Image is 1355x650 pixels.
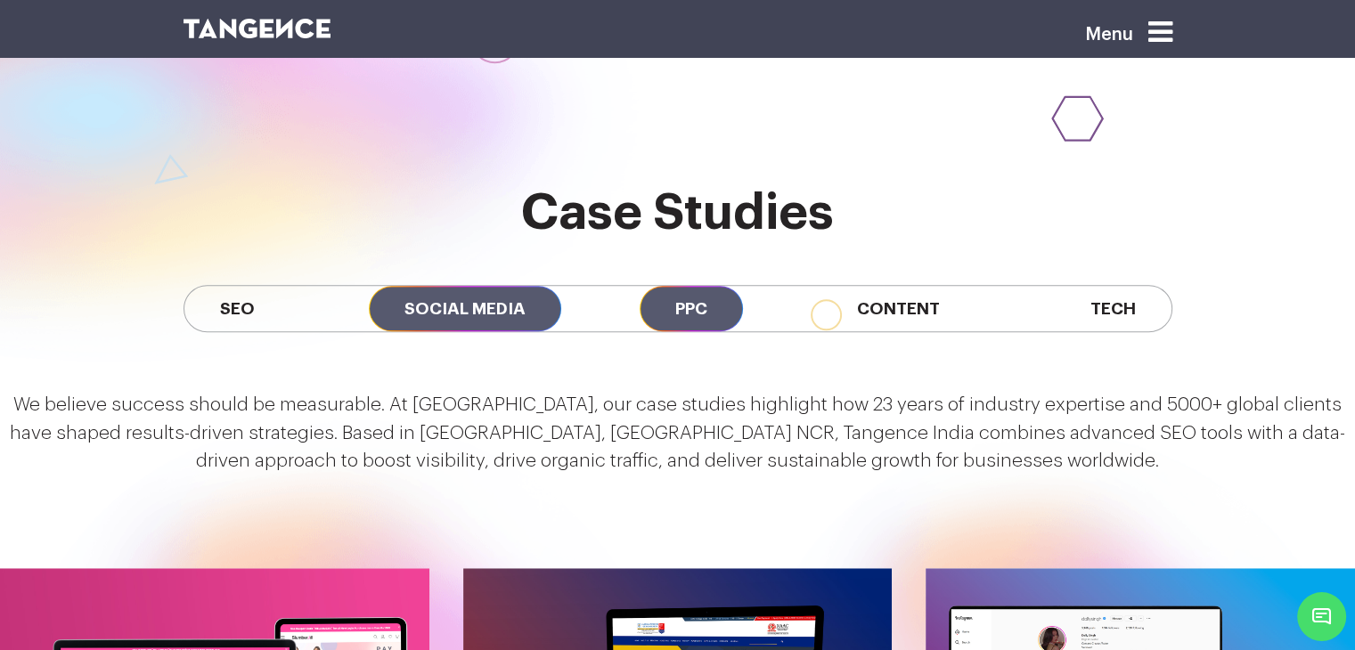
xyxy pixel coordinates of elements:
[184,185,1172,240] h2: Case Studies
[184,19,331,38] img: logo SVG
[184,286,290,331] span: SEO
[821,286,975,331] span: Content
[1297,592,1346,641] span: Chat Widget
[640,286,743,331] span: PPC
[369,286,561,331] span: Social Media
[1055,286,1171,331] span: Tech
